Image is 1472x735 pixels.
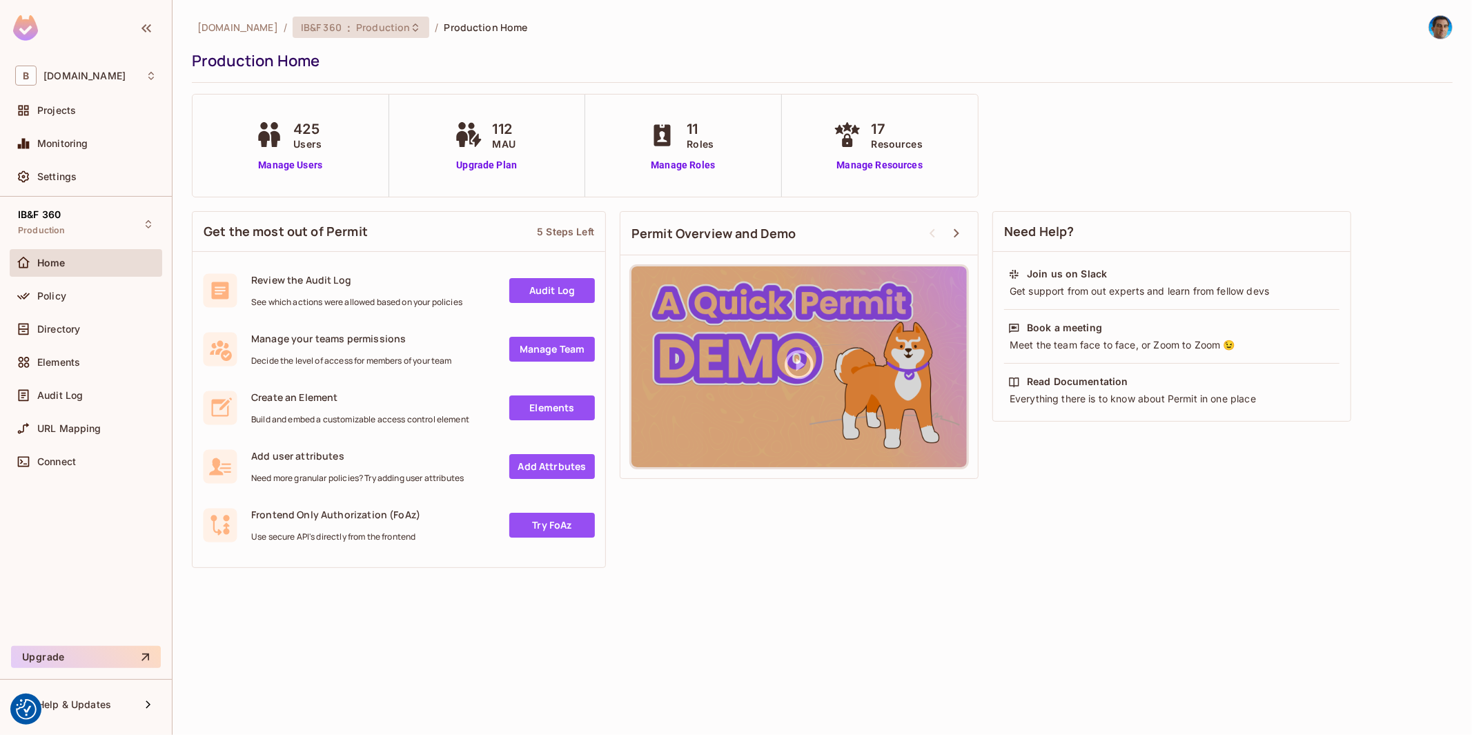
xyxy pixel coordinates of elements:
[251,473,464,484] span: Need more granular policies? Try adding user attributes
[1027,321,1102,335] div: Book a meeting
[251,273,462,286] span: Review the Audit Log
[872,119,923,139] span: 17
[509,454,595,479] a: Add Attrbutes
[37,324,80,335] span: Directory
[16,699,37,720] img: Revisit consent button
[537,225,594,238] div: 5 Steps Left
[493,119,516,139] span: 112
[251,531,420,542] span: Use secure API's directly from the frontend
[251,332,452,345] span: Manage your teams permissions
[687,119,714,139] span: 11
[293,119,322,139] span: 425
[13,15,38,41] img: SReyMgAAAABJRU5ErkJggg==
[509,513,595,538] a: Try FoAz
[37,105,76,116] span: Projects
[1429,16,1452,39] img: PATRICK MULLOT
[509,395,595,420] a: Elements
[251,297,462,308] span: See which actions were allowed based on your policies
[251,508,420,521] span: Frontend Only Authorization (FoAz)
[251,449,464,462] span: Add user attributes
[493,137,516,151] span: MAU
[251,414,469,425] span: Build and embed a customizable access control element
[284,21,287,34] li: /
[16,699,37,720] button: Consent Preferences
[37,357,80,368] span: Elements
[687,137,714,151] span: Roles
[37,138,88,149] span: Monitoring
[15,66,37,86] span: B
[37,699,111,710] span: Help & Updates
[1008,284,1335,298] div: Get support from out experts and learn from fellow devs
[252,158,328,173] a: Manage Users
[1004,223,1074,240] span: Need Help?
[444,21,528,34] span: Production Home
[192,50,1446,71] div: Production Home
[43,70,126,81] span: Workspace: bbva.com
[872,137,923,151] span: Resources
[37,171,77,182] span: Settings
[645,158,720,173] a: Manage Roles
[509,278,595,303] a: Audit Log
[1008,392,1335,406] div: Everything there is to know about Permit in one place
[37,456,76,467] span: Connect
[11,646,161,668] button: Upgrade
[293,137,322,151] span: Users
[251,391,469,404] span: Create an Element
[1008,338,1335,352] div: Meet the team face to face, or Zoom to Zoom 😉
[346,22,351,33] span: :
[631,225,796,242] span: Permit Overview and Demo
[830,158,930,173] a: Manage Resources
[1027,267,1107,281] div: Join us on Slack
[37,257,66,268] span: Home
[356,21,410,34] span: Production
[37,291,66,302] span: Policy
[18,209,61,220] span: IB&F 360
[197,21,278,34] span: the active workspace
[301,21,342,34] span: IB&F 360
[1027,375,1128,389] div: Read Documentation
[509,337,595,362] a: Manage Team
[18,225,66,236] span: Production
[435,21,438,34] li: /
[251,355,452,366] span: Decide the level of access for members of your team
[451,158,522,173] a: Upgrade Plan
[37,423,101,434] span: URL Mapping
[37,390,83,401] span: Audit Log
[204,223,368,240] span: Get the most out of Permit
